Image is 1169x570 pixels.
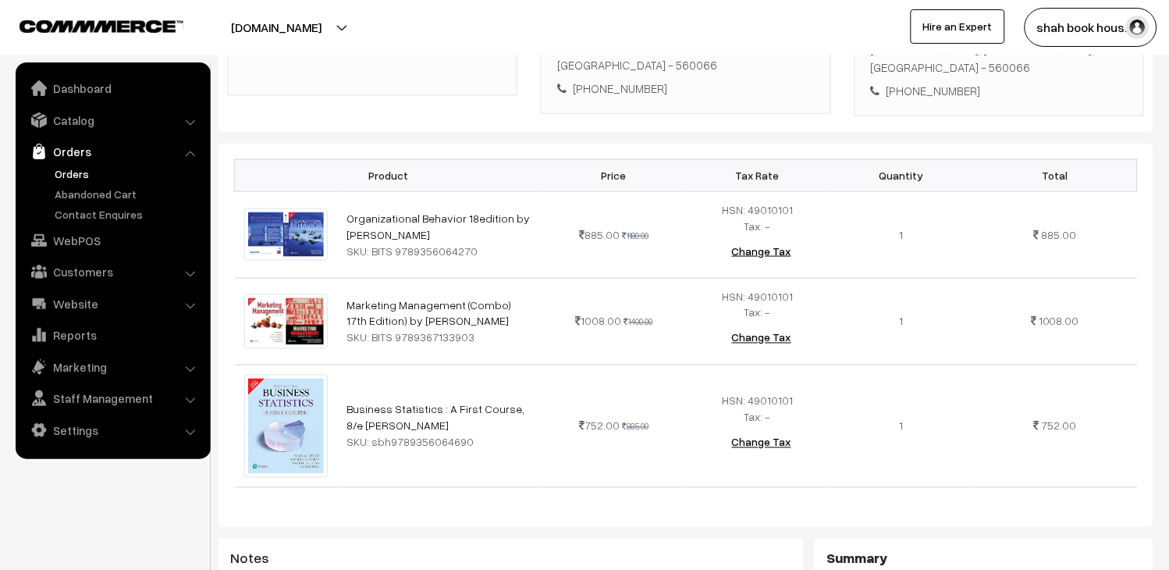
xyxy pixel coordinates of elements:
[720,234,804,269] button: Change Tax
[1126,16,1149,39] img: user
[20,290,205,318] a: Website
[230,550,791,568] h3: Notes
[20,353,205,381] a: Marketing
[720,321,804,355] button: Change Tax
[579,419,620,433] span: 752.00
[20,20,183,32] img: COMMMERCE
[973,159,1137,191] th: Total
[557,80,814,98] div: [PHONE_NUMBER]
[830,159,973,191] th: Quantity
[51,166,205,182] a: Orders
[51,186,205,202] a: Abandoned Cart
[1042,419,1077,433] span: 752.00
[723,394,794,424] span: HSN: 49010101 Tax: -
[579,228,620,241] span: 885.00
[20,74,205,102] a: Dashboard
[20,416,205,444] a: Settings
[346,330,533,346] div: SKU: BITS 9789367133903
[20,384,205,412] a: Staff Management
[723,203,794,233] span: HSN: 49010101 Tax: -
[624,317,652,327] strike: 1400.00
[20,16,156,34] a: COMMMERCE
[51,206,205,223] a: Contact Enquires
[826,550,1142,568] h3: Summary
[20,137,205,166] a: Orders
[176,8,376,47] button: [DOMAIN_NAME]
[871,82,1128,100] div: [PHONE_NUMBER]
[20,106,205,134] a: Catalog
[1042,228,1077,241] span: 885.00
[346,243,533,259] div: SKU: BITS 9789356064270
[911,9,1005,44] a: Hire an Expert
[622,230,648,240] strike: 1180.00
[622,422,648,432] strike: 885.00
[575,315,621,328] span: 1008.00
[900,228,904,241] span: 1
[900,419,904,433] span: 1
[346,434,533,451] div: SKU: sbh9789356064690
[720,426,804,460] button: Change Tax
[542,159,686,191] th: Price
[20,321,205,349] a: Reports
[244,294,328,350] img: 9789367133903.jpg
[723,290,794,319] span: HSN: 49010101 Tax: -
[346,403,524,433] a: Business Statistics : A First Course, 8/e [PERSON_NAME]
[20,226,205,255] a: WebPOS
[1025,8,1157,47] button: shah book hous…
[346,212,530,241] a: Organizational Behavior 18edition by [PERSON_NAME]
[900,315,904,328] span: 1
[1039,315,1079,328] span: 1008.00
[20,258,205,286] a: Customers
[346,298,511,328] a: Marketing Management (Combo) 17th Edition) by [PERSON_NAME]
[244,375,328,478] img: business_statss_pearson_bits.jpg
[244,208,328,261] img: 9789356064270.jpg
[686,159,830,191] th: Tax Rate
[235,159,542,191] th: Product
